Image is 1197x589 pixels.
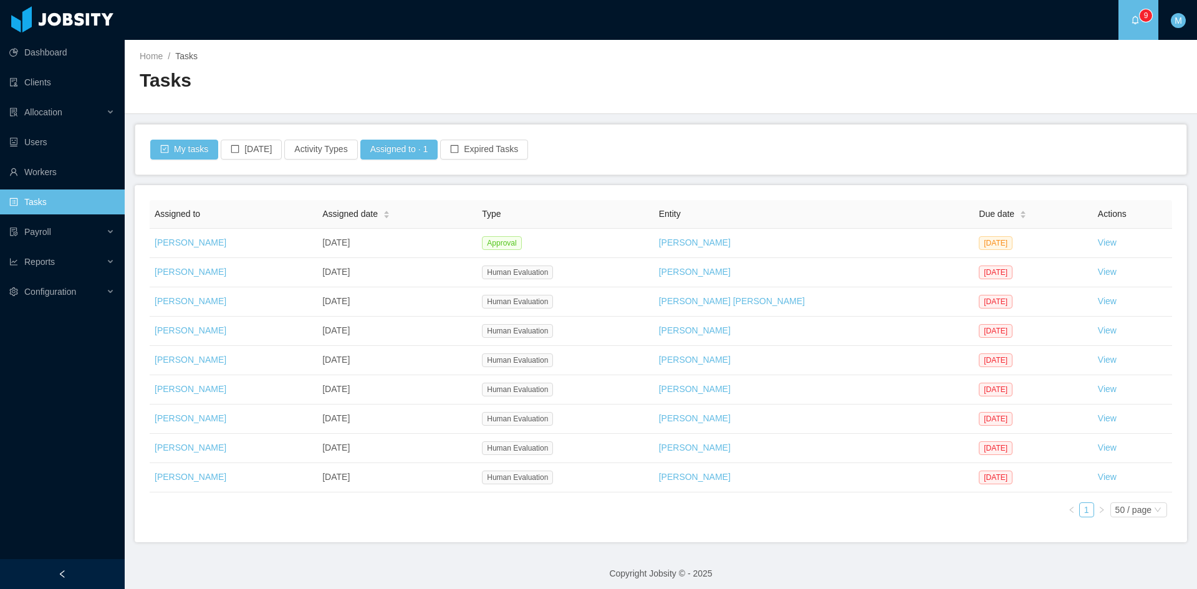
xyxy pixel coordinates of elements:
[317,317,477,346] td: [DATE]
[659,443,731,453] a: [PERSON_NAME]
[317,229,477,258] td: [DATE]
[979,353,1012,367] span: [DATE]
[317,287,477,317] td: [DATE]
[482,471,553,484] span: Human Evaluation
[979,412,1012,426] span: [DATE]
[24,227,51,237] span: Payroll
[979,324,1012,338] span: [DATE]
[979,471,1012,484] span: [DATE]
[1098,237,1117,247] a: View
[24,107,62,117] span: Allocation
[1144,9,1148,22] p: 9
[1098,443,1117,453] a: View
[659,325,731,335] a: [PERSON_NAME]
[155,472,226,482] a: [PERSON_NAME]
[175,51,198,61] span: Tasks
[155,209,200,219] span: Assigned to
[482,324,553,338] span: Human Evaluation
[659,296,805,306] a: [PERSON_NAME] [PERSON_NAME]
[659,355,731,365] a: [PERSON_NAME]
[9,160,115,184] a: icon: userWorkers
[979,383,1012,396] span: [DATE]
[155,443,226,453] a: [PERSON_NAME]
[155,355,226,365] a: [PERSON_NAME]
[482,209,501,219] span: Type
[9,227,18,236] i: icon: file-protect
[659,267,731,277] a: [PERSON_NAME]
[383,209,390,213] i: icon: caret-up
[9,108,18,117] i: icon: solution
[155,325,226,335] a: [PERSON_NAME]
[659,209,681,219] span: Entity
[221,140,282,160] button: icon: border[DATE]
[1098,267,1117,277] a: View
[1098,506,1105,514] i: icon: right
[482,295,553,309] span: Human Evaluation
[155,384,226,394] a: [PERSON_NAME]
[979,441,1012,455] span: [DATE]
[1020,214,1027,218] i: icon: caret-down
[317,346,477,375] td: [DATE]
[659,384,731,394] a: [PERSON_NAME]
[24,287,76,297] span: Configuration
[1019,209,1027,218] div: Sort
[24,257,55,267] span: Reports
[1098,413,1117,423] a: View
[155,296,226,306] a: [PERSON_NAME]
[383,214,390,218] i: icon: caret-down
[1020,209,1027,213] i: icon: caret-up
[140,68,661,93] h2: Tasks
[1098,355,1117,365] a: View
[659,237,731,247] a: [PERSON_NAME]
[1094,502,1109,517] li: Next Page
[9,287,18,296] i: icon: setting
[979,208,1014,221] span: Due date
[979,295,1012,309] span: [DATE]
[155,413,226,423] a: [PERSON_NAME]
[482,383,553,396] span: Human Evaluation
[150,140,218,160] button: icon: check-squareMy tasks
[1079,502,1094,517] li: 1
[322,208,378,221] span: Assigned date
[9,257,18,266] i: icon: line-chart
[317,463,477,492] td: [DATE]
[1098,472,1117,482] a: View
[317,375,477,405] td: [DATE]
[979,236,1012,250] span: [DATE]
[9,40,115,65] a: icon: pie-chartDashboard
[1098,209,1127,219] span: Actions
[155,267,226,277] a: [PERSON_NAME]
[482,441,553,455] span: Human Evaluation
[482,236,521,250] span: Approval
[9,130,115,155] a: icon: robotUsers
[1131,16,1140,24] i: icon: bell
[1064,502,1079,517] li: Previous Page
[482,412,553,426] span: Human Evaluation
[1140,9,1152,22] sup: 9
[1098,325,1117,335] a: View
[317,434,477,463] td: [DATE]
[1080,503,1094,517] a: 1
[440,140,528,160] button: icon: borderExpired Tasks
[284,140,357,160] button: Activity Types
[1154,506,1161,515] i: icon: down
[1098,296,1117,306] a: View
[9,70,115,95] a: icon: auditClients
[482,353,553,367] span: Human Evaluation
[360,140,438,160] button: Assigned to · 1
[383,209,390,218] div: Sort
[317,258,477,287] td: [DATE]
[9,189,115,214] a: icon: profileTasks
[1098,384,1117,394] a: View
[1115,503,1151,517] div: 50 / page
[1175,13,1182,28] span: M
[659,413,731,423] a: [PERSON_NAME]
[979,266,1012,279] span: [DATE]
[168,51,170,61] span: /
[317,405,477,434] td: [DATE]
[155,237,226,247] a: [PERSON_NAME]
[140,51,163,61] a: Home
[659,472,731,482] a: [PERSON_NAME]
[1068,506,1075,514] i: icon: left
[482,266,553,279] span: Human Evaluation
